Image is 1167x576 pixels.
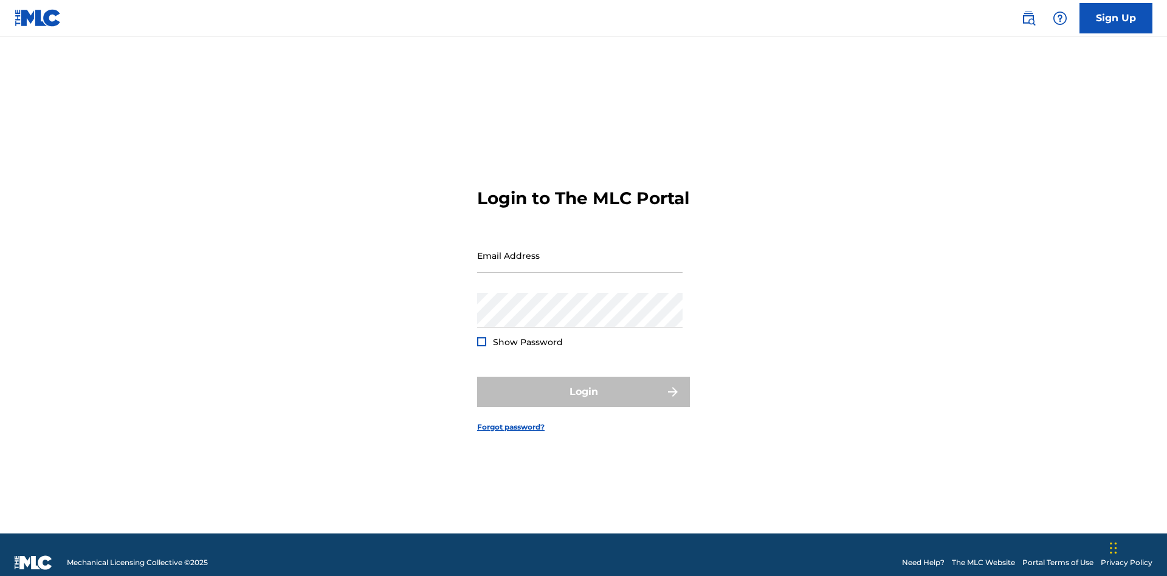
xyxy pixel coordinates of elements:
[15,555,52,570] img: logo
[1079,3,1152,33] a: Sign Up
[1048,6,1072,30] div: Help
[1016,6,1041,30] a: Public Search
[902,557,945,568] a: Need Help?
[1022,557,1093,568] a: Portal Terms of Use
[1101,557,1152,568] a: Privacy Policy
[952,557,1015,568] a: The MLC Website
[477,422,545,433] a: Forgot password?
[477,188,689,209] h3: Login to The MLC Portal
[1021,11,1036,26] img: search
[493,337,563,348] span: Show Password
[67,557,208,568] span: Mechanical Licensing Collective © 2025
[1106,518,1167,576] iframe: Chat Widget
[1110,530,1117,566] div: Drag
[15,9,61,27] img: MLC Logo
[1053,11,1067,26] img: help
